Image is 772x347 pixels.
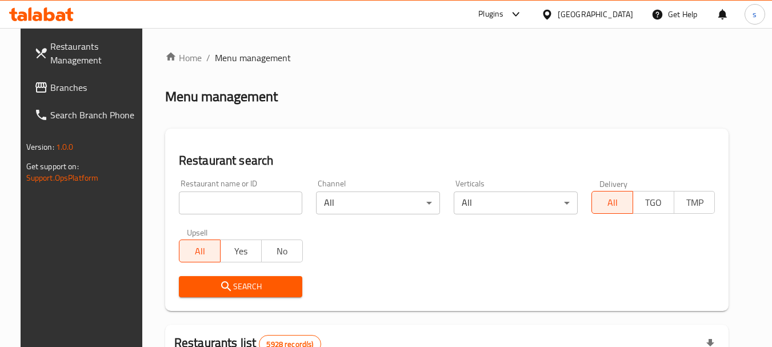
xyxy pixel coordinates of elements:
[225,243,257,260] span: Yes
[184,243,216,260] span: All
[50,81,141,94] span: Branches
[674,191,715,214] button: TMP
[753,8,757,21] span: s
[50,39,141,67] span: Restaurants Management
[261,240,303,262] button: No
[558,8,633,21] div: [GEOGRAPHIC_DATA]
[165,51,202,65] a: Home
[56,139,74,154] span: 1.0.0
[591,191,633,214] button: All
[179,152,715,169] h2: Restaurant search
[220,240,262,262] button: Yes
[50,108,141,122] span: Search Branch Phone
[316,192,440,214] div: All
[25,33,150,74] a: Restaurants Management
[188,280,294,294] span: Search
[165,51,729,65] nav: breadcrumb
[266,243,298,260] span: No
[206,51,210,65] li: /
[633,191,674,214] button: TGO
[679,194,711,211] span: TMP
[215,51,291,65] span: Menu management
[597,194,629,211] span: All
[26,170,99,185] a: Support.OpsPlatform
[26,159,79,174] span: Get support on:
[25,101,150,129] a: Search Branch Phone
[25,74,150,101] a: Branches
[179,240,221,262] button: All
[165,87,278,106] h2: Menu management
[478,7,503,21] div: Plugins
[599,180,628,188] label: Delivery
[179,192,303,214] input: Search for restaurant name or ID..
[26,139,54,154] span: Version:
[638,194,670,211] span: TGO
[179,276,303,297] button: Search
[187,228,208,236] label: Upsell
[454,192,578,214] div: All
